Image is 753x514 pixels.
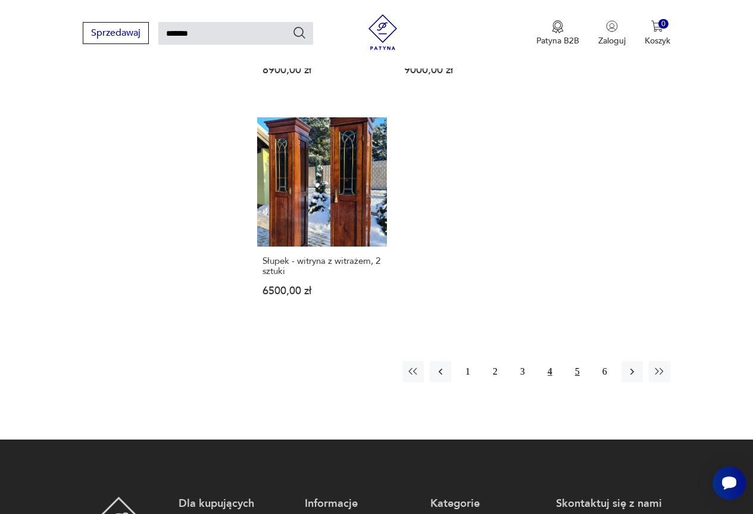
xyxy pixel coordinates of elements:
p: Koszyk [645,35,670,46]
p: Dla kupujących [179,497,292,511]
iframe: Smartsupp widget button [713,466,746,500]
button: 0Koszyk [645,20,670,46]
a: Sprzedawaj [83,30,149,38]
button: Sprzedawaj [83,22,149,44]
a: Ikona medaluPatyna B2B [536,20,579,46]
a: Słupek - witryna z witrażem, 2 sztukiSłupek - witryna z witrażem, 2 sztuki6500,00 zł [257,117,387,320]
div: 0 [658,19,668,29]
img: Ikonka użytkownika [606,20,618,32]
h3: Słupek - witryna z witrażem, 2 sztuki [263,256,382,276]
img: Patyna - sklep z meblami i dekoracjami vintage [365,14,401,50]
button: 6 [594,361,615,382]
p: Informacje [305,497,418,511]
button: 3 [512,361,533,382]
button: Zaloguj [598,20,626,46]
img: Ikona medalu [552,20,564,33]
p: 6500,00 zł [263,286,382,296]
button: 4 [539,361,561,382]
p: 9000,00 zł [404,65,523,75]
button: 1 [457,361,479,382]
button: 2 [485,361,506,382]
p: Patyna B2B [536,35,579,46]
p: Skontaktuj się z nami [556,497,670,511]
button: 5 [567,361,588,382]
p: 8900,00 zł [263,65,382,75]
p: Zaloguj [598,35,626,46]
img: Ikona koszyka [651,20,663,32]
button: Patyna B2B [536,20,579,46]
button: Szukaj [292,26,307,40]
p: Kategorie [430,497,544,511]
